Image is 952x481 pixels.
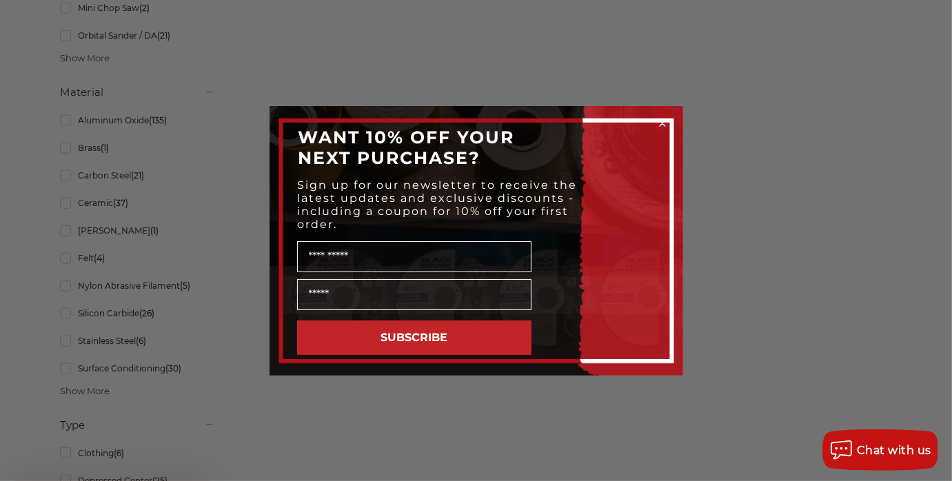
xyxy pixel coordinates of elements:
[822,429,938,471] button: Chat with us
[297,320,531,355] button: SUBSCRIBE
[298,127,515,168] span: WANT 10% OFF YOUR NEXT PURCHASE?
[298,178,578,231] span: Sign up for our newsletter to receive the latest updates and exclusive discounts - including a co...
[297,279,531,310] input: Email
[857,444,931,457] span: Chat with us
[656,116,669,130] button: Close dialog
